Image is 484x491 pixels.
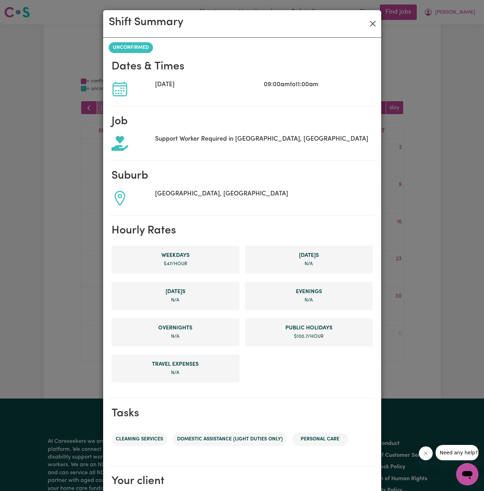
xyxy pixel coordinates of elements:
[117,360,234,369] span: Travel Expense rate
[251,251,367,260] span: Saturday rate
[436,445,478,460] iframe: Message from company
[171,298,179,303] span: not specified
[155,191,288,198] span: [GEOGRAPHIC_DATA], [GEOGRAPHIC_DATA]
[155,81,176,89] span: [DATE]
[112,475,373,488] h2: Your client
[112,115,373,128] h2: Job
[251,288,367,296] span: Evening rate
[264,81,318,89] span: 09:00am to 11:00am
[117,251,234,260] span: Weekday rate
[117,324,234,332] span: Overnight rate
[112,60,373,73] h2: Dates & Times
[112,169,373,183] h2: Suburb
[456,463,478,485] iframe: Button to launch messaging window
[171,371,179,375] span: not specified
[305,262,313,266] span: not specified
[305,298,313,303] span: not specified
[109,16,183,29] h2: Shift Summary
[155,136,368,143] span: Support Worker Required in [GEOGRAPHIC_DATA], [GEOGRAPHIC_DATA]
[112,407,373,420] h2: Tasks
[164,262,187,266] span: $ 47 /hour
[173,433,287,446] li: Domestic assistance (light duties only)
[367,18,378,29] button: Close
[109,42,153,53] span: unconfirmed shift
[294,334,323,339] span: $ 100.7 /hour
[251,324,367,332] span: Public Holiday rate
[117,288,234,296] span: Sunday rate
[292,433,348,446] li: Personal care
[419,446,433,460] iframe: Close message
[112,433,167,446] li: Cleaning services
[171,334,179,339] span: not specified
[112,224,373,237] h2: Hourly Rates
